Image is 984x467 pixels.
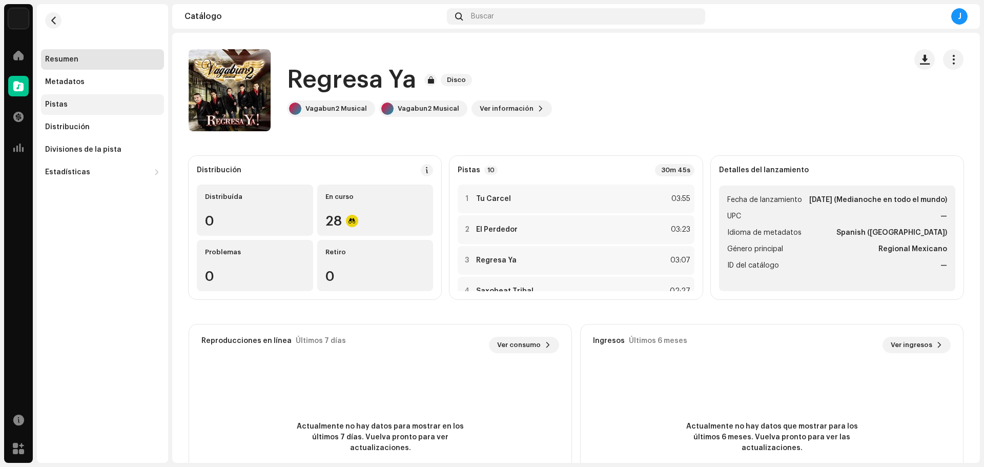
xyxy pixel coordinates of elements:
strong: Tu Carcel [476,195,511,203]
div: Vagabun2 Musical [398,105,459,113]
span: Actualmente no hay datos para mostrar en los últimos 7 días. Vuelva pronto para ver actualizaciones. [288,421,473,454]
span: UPC [727,210,741,222]
h1: Regresa Ya [287,64,416,96]
re-m-nav-item: Distribución [41,117,164,137]
div: 30m 45s [655,164,694,176]
div: Distribución [197,166,241,174]
div: Ingresos [593,337,625,345]
strong: Saxobeat Tribal [476,287,534,295]
div: J [951,8,968,25]
img: 4d5a508c-c80f-4d99-b7fb-82554657661d [8,8,29,29]
re-m-nav-item: Pistas [41,94,164,115]
strong: Detalles del lanzamiento [719,166,809,174]
div: Distribución [45,123,90,131]
strong: Regresa Ya [476,256,517,265]
button: Ver información [471,100,552,117]
div: 02:27 [668,285,690,297]
div: Vagabun2 Musical [305,105,367,113]
span: Idioma de metadatos [727,227,802,239]
div: Resumen [45,55,78,64]
div: Metadatos [45,78,85,86]
span: Buscar [471,12,494,21]
div: Reproducciones en línea [201,337,292,345]
re-m-nav-item: Divisiones de la pista [41,139,164,160]
span: Ver información [480,98,534,119]
span: Fecha de lanzamiento [727,194,802,206]
span: Ver consumo [497,335,541,355]
div: Últimos 7 días [296,337,346,345]
div: Divisiones de la pista [45,146,121,154]
div: Últimos 6 meses [629,337,687,345]
div: Problemas [205,248,305,256]
div: 03:55 [668,193,690,205]
p-badge: 10 [484,166,498,175]
span: Actualmente no hay datos que mostrar para los últimos 6 meses. Vuelva pronto para ver las actuali... [680,421,864,454]
div: Distribuída [205,193,305,201]
re-m-nav-item: Metadatos [41,72,164,92]
span: Ver ingresos [891,335,932,355]
div: En curso [325,193,425,201]
div: Estadísticas [45,168,90,176]
span: ID del catálogo [727,259,779,272]
span: Género principal [727,243,783,255]
div: Pistas [45,100,68,109]
strong: — [940,259,947,272]
div: Retiro [325,248,425,256]
div: Catálogo [184,12,443,21]
strong: Spanish ([GEOGRAPHIC_DATA]) [836,227,947,239]
span: Disco [441,74,472,86]
button: Ver ingresos [883,337,951,353]
div: 03:23 [668,224,690,236]
strong: [DATE] (Medianoche en todo el mundo) [809,194,947,206]
re-m-nav-dropdown: Estadísticas [41,162,164,182]
div: 03:07 [668,254,690,267]
re-m-nav-item: Resumen [41,49,164,70]
strong: — [940,210,947,222]
strong: Regional Mexicano [878,243,947,255]
strong: Pistas [458,166,480,174]
button: Ver consumo [489,337,559,353]
strong: El Perdedor [476,226,518,234]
